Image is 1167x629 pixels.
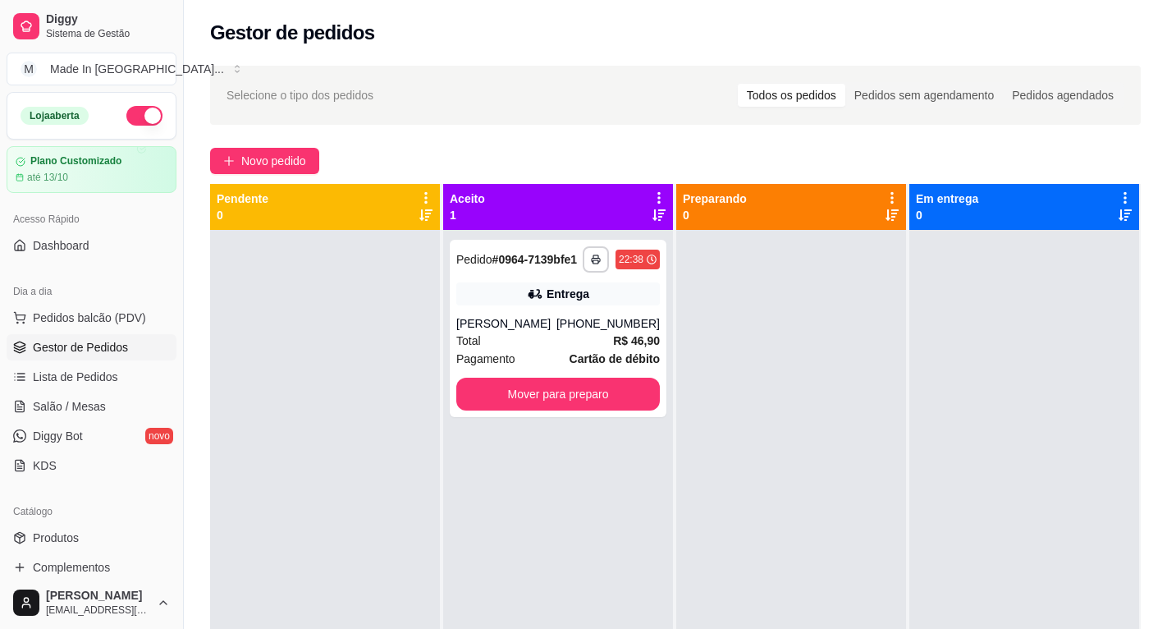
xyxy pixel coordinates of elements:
span: Gestor de Pedidos [33,339,128,356]
p: 1 [450,207,485,223]
span: Salão / Mesas [33,398,106,415]
span: Lista de Pedidos [33,369,118,385]
a: Lista de Pedidos [7,364,176,390]
p: Aceito [450,191,485,207]
a: Diggy Botnovo [7,423,176,449]
span: M [21,61,37,77]
div: [PERSON_NAME] [456,315,556,332]
button: Alterar Status [126,106,162,126]
p: Em entrega [916,191,978,207]
button: Mover para preparo [456,378,660,411]
p: 0 [916,207,978,223]
span: Selecione o tipo dos pedidos [227,86,373,104]
a: DiggySistema de Gestão [7,7,176,46]
div: Dia a dia [7,278,176,305]
article: Plano Customizado [30,155,121,168]
button: [PERSON_NAME][EMAIL_ADDRESS][DOMAIN_NAME] [7,583,176,622]
span: Novo pedido [241,152,306,170]
p: Preparando [683,191,747,207]
div: Catálogo [7,498,176,525]
button: Pedidos balcão (PDV) [7,305,176,331]
div: 22:38 [619,253,643,266]
a: Produtos [7,525,176,551]
a: Dashboard [7,232,176,259]
p: 0 [683,207,747,223]
span: Produtos [33,530,79,546]
span: Pedido [456,253,492,266]
h2: Gestor de pedidos [210,20,375,46]
button: Select a team [7,53,176,85]
div: Pedidos sem agendamento [845,84,1003,107]
a: Salão / Mesas [7,393,176,420]
span: Diggy Bot [33,428,83,444]
div: Loja aberta [21,107,89,125]
div: Made In [GEOGRAPHIC_DATA] ... [50,61,224,77]
span: [PERSON_NAME] [46,589,150,604]
a: KDS [7,452,176,479]
article: até 13/10 [27,171,68,184]
span: KDS [33,457,57,474]
p: Pendente [217,191,268,207]
a: Gestor de Pedidos [7,334,176,360]
span: Pagamento [456,350,515,368]
span: Dashboard [33,237,89,254]
strong: Cartão de débito [570,352,660,365]
strong: # 0964-7139bfe1 [492,253,578,266]
div: [PHONE_NUMBER] [556,315,660,332]
span: Pedidos balcão (PDV) [33,310,146,326]
span: Total [456,332,481,350]
div: Entrega [547,286,589,302]
div: Pedidos agendados [1003,84,1123,107]
div: Todos os pedidos [738,84,845,107]
a: Plano Customizadoaté 13/10 [7,146,176,193]
div: Acesso Rápido [7,206,176,232]
strong: R$ 46,90 [613,334,660,347]
span: Complementos [33,559,110,576]
span: plus [223,155,235,167]
span: Diggy [46,12,170,27]
span: [EMAIL_ADDRESS][DOMAIN_NAME] [46,604,150,617]
button: Novo pedido [210,148,319,174]
span: Sistema de Gestão [46,27,170,40]
a: Complementos [7,554,176,581]
p: 0 [217,207,268,223]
